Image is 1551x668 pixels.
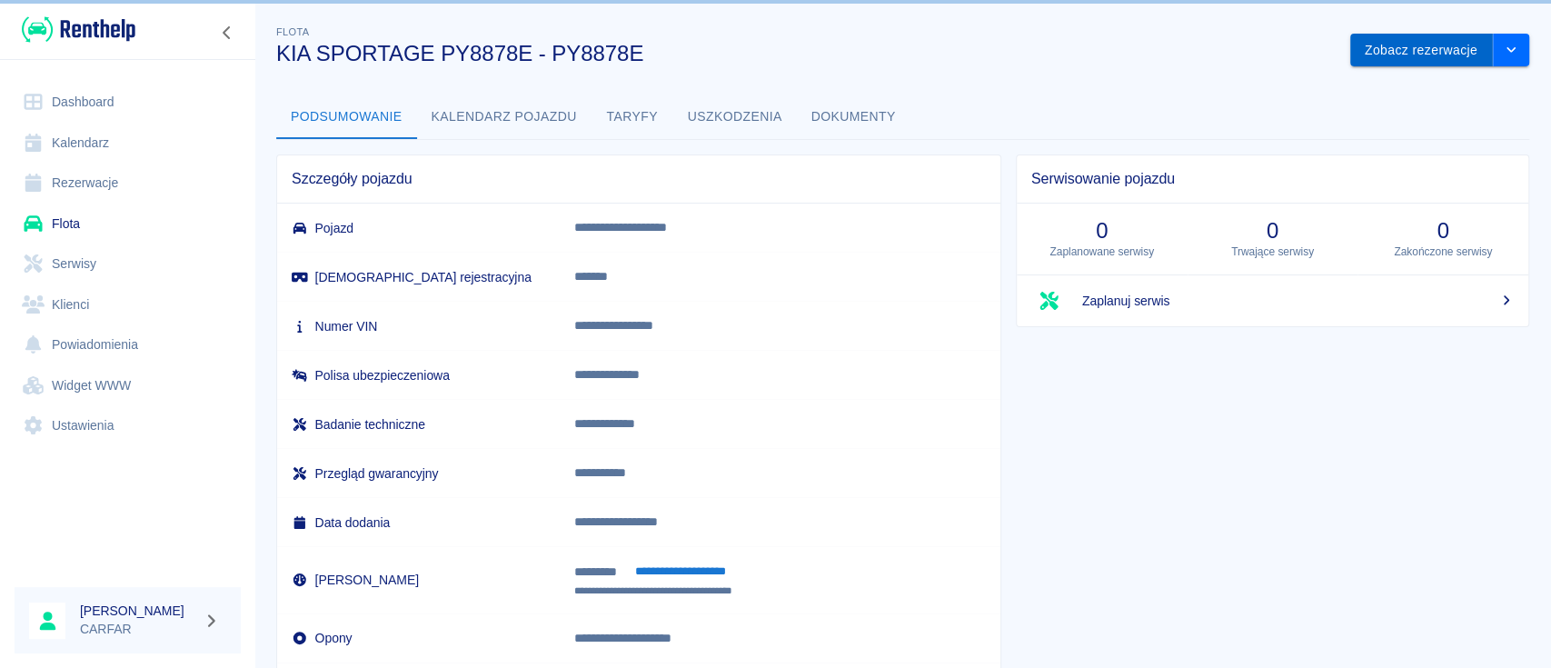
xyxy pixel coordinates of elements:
[15,365,241,406] a: Widget WWW
[292,317,545,335] h6: Numer VIN
[15,123,241,164] a: Kalendarz
[1202,218,1344,244] h3: 0
[15,405,241,446] a: Ustawienia
[1031,244,1173,260] p: Zaplanowane serwisy
[1493,34,1529,67] button: drop-down
[1082,292,1514,311] span: Zaplanuj serwis
[1188,204,1358,274] a: 0Trwające serwisy
[292,415,545,434] h6: Badanie techniczne
[80,620,196,639] p: CARFAR
[276,26,309,37] span: Flota
[292,629,545,647] h6: Opony
[673,95,797,139] button: Uszkodzenia
[15,324,241,365] a: Powiadomienia
[417,95,592,139] button: Kalendarz pojazdu
[292,170,986,188] span: Szczegóły pojazdu
[22,15,135,45] img: Renthelp logo
[292,464,545,483] h6: Przegląd gwarancyjny
[276,95,417,139] button: Podsumowanie
[592,95,673,139] button: Taryfy
[292,571,545,589] h6: [PERSON_NAME]
[1031,218,1173,244] h3: 0
[797,95,910,139] button: Dokumenty
[15,284,241,325] a: Klienci
[15,15,135,45] a: Renthelp logo
[15,163,241,204] a: Rezerwacje
[1372,218,1514,244] h3: 0
[276,41,1336,66] h3: KIA SPORTAGE PY8878E - PY8878E
[1350,34,1493,67] button: Zobacz rezerwacje
[1372,244,1514,260] p: Zakończone serwisy
[15,204,241,244] a: Flota
[80,602,196,620] h6: [PERSON_NAME]
[1031,170,1514,188] span: Serwisowanie pojazdu
[15,82,241,123] a: Dashboard
[292,513,545,532] h6: Data dodania
[292,366,545,384] h6: Polisa ubezpieczeniowa
[292,219,545,237] h6: Pojazd
[15,244,241,284] a: Serwisy
[1202,244,1344,260] p: Trwające serwisy
[214,21,241,45] button: Zwiń nawigację
[292,268,545,286] h6: [DEMOGRAPHIC_DATA] rejestracyjna
[1017,204,1188,274] a: 0Zaplanowane serwisy
[1017,275,1528,326] a: Zaplanuj serwis
[1357,204,1528,274] a: 0Zakończone serwisy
